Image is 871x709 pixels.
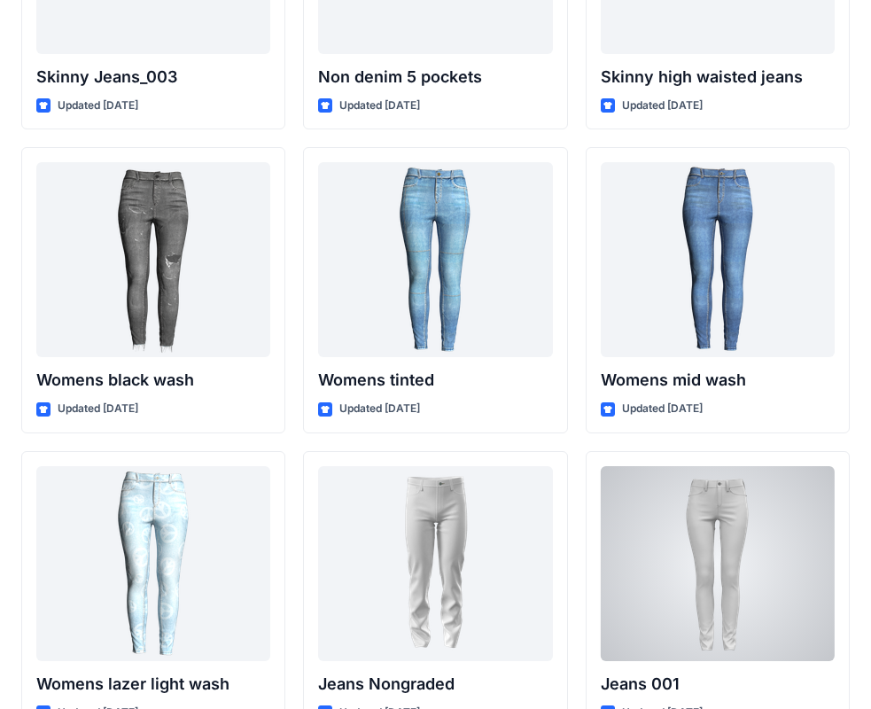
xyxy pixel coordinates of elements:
p: Womens mid wash [601,368,835,393]
a: Womens mid wash [601,162,835,357]
p: Updated [DATE] [58,400,138,418]
a: Womens tinted [318,162,552,357]
a: Womens lazer light wash [36,466,270,661]
p: Womens black wash [36,368,270,393]
p: Jeans Nongraded [318,672,552,697]
p: Jeans 001 [601,672,835,697]
p: Updated [DATE] [339,97,420,115]
p: Non denim 5 pockets [318,65,552,90]
p: Womens tinted [318,368,552,393]
a: Womens black wash [36,162,270,357]
p: Womens lazer light wash [36,672,270,697]
p: Updated [DATE] [339,400,420,418]
p: Updated [DATE] [58,97,138,115]
p: Updated [DATE] [622,400,703,418]
a: Jeans 001 [601,466,835,661]
p: Skinny Jeans_003 [36,65,270,90]
p: Updated [DATE] [622,97,703,115]
a: Jeans Nongraded [318,466,552,661]
p: Skinny high waisted jeans [601,65,835,90]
